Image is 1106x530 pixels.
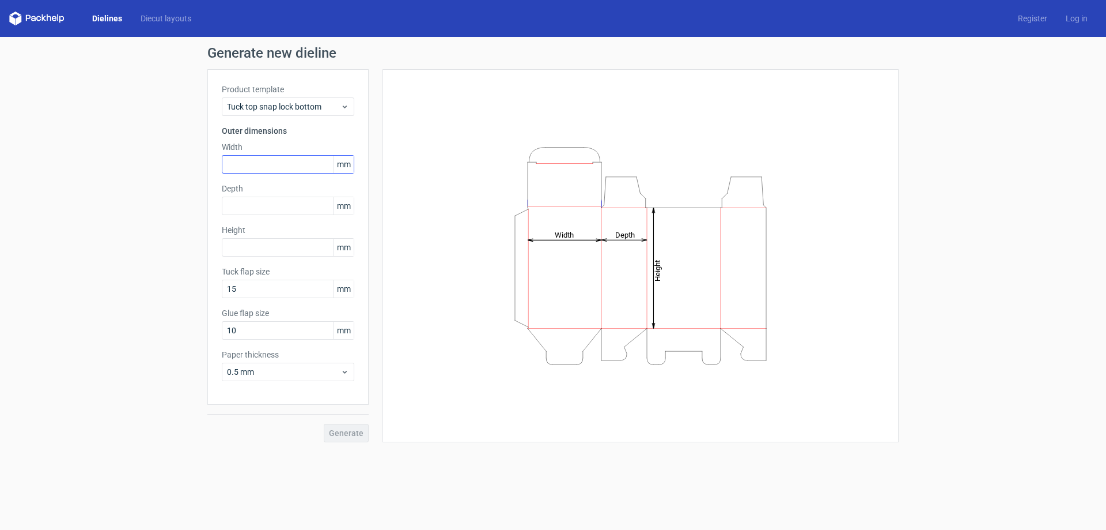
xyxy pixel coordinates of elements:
[1009,13,1056,24] a: Register
[131,13,200,24] a: Diecut layouts
[334,197,354,215] span: mm
[207,46,899,60] h1: Generate new dieline
[222,183,354,194] label: Depth
[222,141,354,153] label: Width
[653,260,662,281] tspan: Height
[334,239,354,256] span: mm
[227,366,340,378] span: 0.5 mm
[222,84,354,95] label: Product template
[222,266,354,277] label: Tuck flap size
[555,230,574,239] tspan: Width
[222,224,354,236] label: Height
[334,280,354,298] span: mm
[1056,13,1097,24] a: Log in
[222,349,354,360] label: Paper thickness
[83,13,131,24] a: Dielines
[222,307,354,319] label: Glue flap size
[227,101,340,112] span: Tuck top snap lock bottom
[615,230,635,239] tspan: Depth
[334,156,354,173] span: mm
[334,322,354,339] span: mm
[222,125,354,137] h3: Outer dimensions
